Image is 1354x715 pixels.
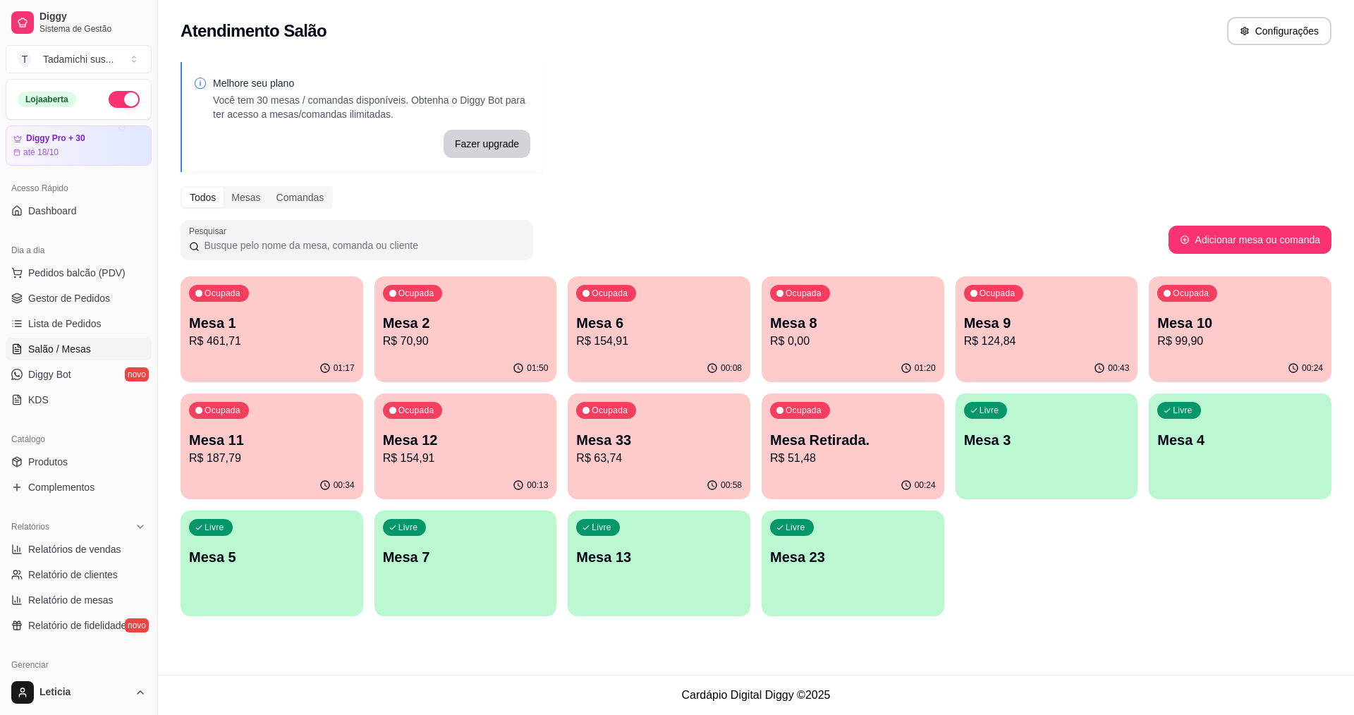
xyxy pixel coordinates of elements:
button: OcupadaMesa 8R$ 0,0001:20 [762,276,944,382]
button: OcupadaMesa 1R$ 461,7101:17 [181,276,363,382]
p: 00:13 [527,479,548,491]
button: OcupadaMesa 10R$ 99,9000:24 [1149,276,1331,382]
p: Ocupada [980,288,1015,299]
p: Mesa 8 [770,313,936,333]
p: Livre [980,405,999,416]
article: até 18/10 [23,147,59,158]
p: Mesa 5 [189,547,355,567]
button: OcupadaMesa 33R$ 63,7400:58 [568,393,750,499]
button: Fazer upgrade [444,130,530,158]
a: Relatório de clientes [6,563,152,586]
button: LivreMesa 3 [956,393,1138,499]
p: Ocupada [786,405,822,416]
p: R$ 154,91 [383,450,549,467]
p: R$ 63,74 [576,450,742,467]
footer: Cardápio Digital Diggy © 2025 [158,675,1354,715]
button: Adicionar mesa ou comanda [1169,226,1331,254]
button: LivreMesa 13 [568,511,750,616]
span: Relatório de clientes [28,568,118,582]
span: Relatório de fidelidade [28,618,126,632]
p: 01:20 [915,362,936,374]
p: Livre [592,522,611,533]
span: KDS [28,393,49,407]
p: Mesa 11 [189,430,355,450]
a: Relatório de mesas [6,589,152,611]
div: Acesso Rápido [6,177,152,200]
p: Mesa 1 [189,313,355,333]
div: Mesas [224,188,268,207]
p: Livre [1173,405,1193,416]
a: DiggySistema de Gestão [6,6,152,39]
p: Mesa 23 [770,547,936,567]
div: Comandas [269,188,332,207]
p: Mesa 9 [964,313,1130,333]
p: 00:34 [334,479,355,491]
button: OcupadaMesa 2R$ 70,9001:50 [374,276,557,382]
span: Dashboard [28,204,77,218]
div: Todos [182,188,224,207]
button: Alterar Status [109,91,140,108]
article: Diggy Pro + 30 [26,133,85,144]
span: Diggy Bot [28,367,71,381]
p: R$ 461,71 [189,333,355,350]
button: OcupadaMesa 6R$ 154,9100:08 [568,276,750,382]
p: R$ 124,84 [964,333,1130,350]
a: Relatórios de vendas [6,538,152,561]
a: Produtos [6,451,152,473]
button: Leticia [6,676,152,709]
p: Mesa 13 [576,547,742,567]
a: Gestor de Pedidos [6,287,152,310]
p: R$ 154,91 [576,333,742,350]
span: Gestor de Pedidos [28,291,110,305]
p: Ocupada [205,288,240,299]
button: OcupadaMesa 12R$ 154,9100:13 [374,393,557,499]
button: OcupadaMesa 11R$ 187,7900:34 [181,393,363,499]
button: Select a team [6,45,152,73]
button: Configurações [1227,17,1331,45]
a: KDS [6,389,152,411]
p: R$ 187,79 [189,450,355,467]
button: OcupadaMesa Retirada.R$ 51,4800:24 [762,393,944,499]
div: Dia a dia [6,239,152,262]
p: R$ 99,90 [1157,333,1323,350]
span: Complementos [28,480,94,494]
p: Ocupada [398,405,434,416]
p: Mesa 6 [576,313,742,333]
p: R$ 51,48 [770,450,936,467]
p: R$ 0,00 [770,333,936,350]
span: Relatórios de vendas [28,542,121,556]
p: Mesa 7 [383,547,549,567]
p: 01:50 [527,362,548,374]
span: T [18,52,32,66]
p: Mesa 10 [1157,313,1323,333]
button: LivreMesa 4 [1149,393,1331,499]
p: 00:08 [721,362,742,374]
span: Relatório de mesas [28,593,114,607]
p: Ocupada [592,405,628,416]
div: Gerenciar [6,654,152,676]
p: Mesa 33 [576,430,742,450]
a: Diggy Pro + 30até 18/10 [6,126,152,166]
div: Tadamichi sus ... [43,52,114,66]
a: Complementos [6,476,152,499]
span: Diggy [39,11,146,23]
a: Relatório de fidelidadenovo [6,614,152,637]
button: LivreMesa 23 [762,511,944,616]
p: 00:24 [915,479,936,491]
span: Pedidos balcão (PDV) [28,266,126,280]
p: 00:58 [721,479,742,491]
p: Livre [786,522,805,533]
span: Leticia [39,686,129,699]
p: Mesa 2 [383,313,549,333]
span: Relatórios [11,521,49,532]
a: Dashboard [6,200,152,222]
span: Sistema de Gestão [39,23,146,35]
span: Produtos [28,455,68,469]
p: Ocupada [592,288,628,299]
div: Loja aberta [18,92,76,107]
p: Mesa 3 [964,430,1130,450]
span: Lista de Pedidos [28,317,102,331]
a: Lista de Pedidos [6,312,152,335]
h2: Atendimento Salão [181,20,327,42]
